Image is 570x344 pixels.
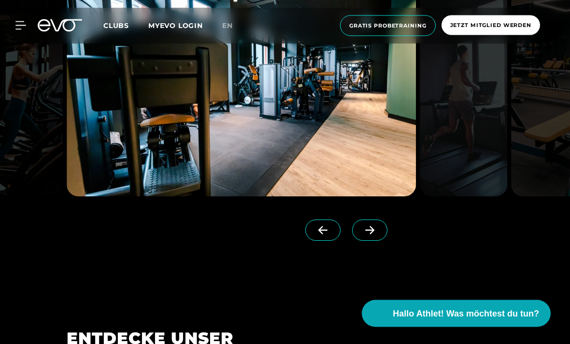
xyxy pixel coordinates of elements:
span: Clubs [103,21,129,30]
a: Clubs [103,21,148,30]
a: MYEVO LOGIN [148,21,203,30]
a: en [222,20,244,31]
button: Hallo Athlet! Was möchtest du tun? [362,300,551,327]
a: Jetzt Mitglied werden [439,15,543,36]
span: en [222,21,233,30]
span: Gratis Probetraining [349,22,427,30]
a: Gratis Probetraining [337,15,439,36]
span: Hallo Athlet! Was möchtest du tun? [393,307,539,320]
span: Jetzt Mitglied werden [450,21,531,29]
